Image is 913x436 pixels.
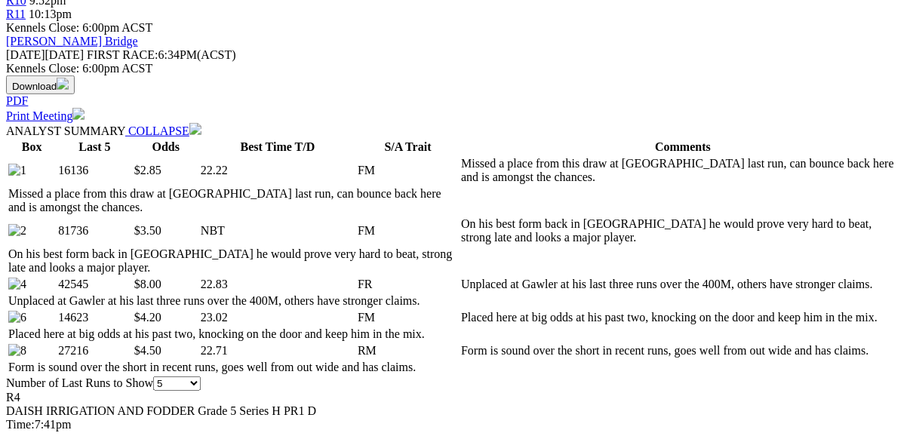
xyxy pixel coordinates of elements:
th: Comments [460,140,905,155]
a: PDF [6,94,28,107]
th: S/A Trait [357,140,459,155]
div: Download [6,94,907,108]
a: Print Meeting [6,109,85,122]
td: FM [357,216,459,245]
th: Best Time T/D [200,140,355,155]
img: 1 [8,164,26,177]
div: 7:41pm [6,418,907,431]
span: $3.50 [134,224,161,237]
span: 6:34PM(ACST) [87,48,236,61]
td: On his best form back in [GEOGRAPHIC_DATA] he would prove very hard to beat, strong late and look... [8,247,459,275]
td: FM [357,310,459,325]
span: 10:13pm [29,8,72,20]
th: Odds [134,140,198,155]
th: Last 5 [57,140,131,155]
td: FR [357,277,459,292]
img: 2 [8,224,26,238]
img: 6 [8,311,26,324]
td: Placed here at big odds at his past two, knocking on the door and keep him in the mix. [8,327,459,342]
span: [DATE] [6,48,84,61]
td: 81736 [57,216,131,245]
td: RM [357,343,459,358]
td: 23.02 [200,310,355,325]
a: R11 [6,8,26,20]
span: [DATE] [6,48,45,61]
td: Missed a place from this draw at [GEOGRAPHIC_DATA] last run, can bounce back here and is amongst ... [460,156,905,185]
button: Download [6,75,75,94]
div: DAISH IRRIGATION AND FODDER Grade 5 Series H PR1 D [6,404,907,418]
a: COLLAPSE [125,124,201,137]
img: printer.svg [72,108,85,120]
span: R4 [6,391,20,404]
div: Kennels Close: 6:00pm ACST [6,62,907,75]
span: $4.50 [134,344,161,357]
td: Unplaced at Gawler at his last three runs over the 400M, others have stronger claims. [8,293,459,309]
td: 27216 [57,343,131,358]
td: NBT [200,216,355,245]
div: Number of Last Runs to Show [6,376,907,391]
div: ANALYST SUMMARY [6,123,907,138]
td: Placed here at big odds at his past two, knocking on the door and keep him in the mix. [460,310,905,325]
td: 42545 [57,277,131,292]
td: Form is sound over the short in recent runs, goes well from out wide and has claims. [8,360,459,375]
a: [PERSON_NAME] Bridge [6,35,138,48]
td: 22.22 [200,156,355,185]
td: Missed a place from this draw at [GEOGRAPHIC_DATA] last run, can bounce back here and is amongst ... [8,186,459,215]
th: Box [8,140,56,155]
span: FIRST RACE: [87,48,158,61]
img: chevron-down-white.svg [189,123,201,135]
td: Unplaced at Gawler at his last three runs over the 400M, others have stronger claims. [460,277,905,292]
td: 22.83 [200,277,355,292]
td: FM [357,156,459,185]
span: Time: [6,418,35,431]
span: COLLAPSE [128,124,189,137]
span: $4.20 [134,311,161,324]
td: 16136 [57,156,131,185]
td: On his best form back in [GEOGRAPHIC_DATA] he would prove very hard to beat, strong late and look... [460,216,905,245]
td: 14623 [57,310,131,325]
img: download.svg [57,78,69,90]
td: 22.71 [200,343,355,358]
td: Form is sound over the short in recent runs, goes well from out wide and has claims. [460,343,905,358]
span: $2.85 [134,164,161,177]
span: Kennels Close: 6:00pm ACST [6,21,152,34]
img: 4 [8,278,26,291]
img: 8 [8,344,26,358]
span: $8.00 [134,278,161,290]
